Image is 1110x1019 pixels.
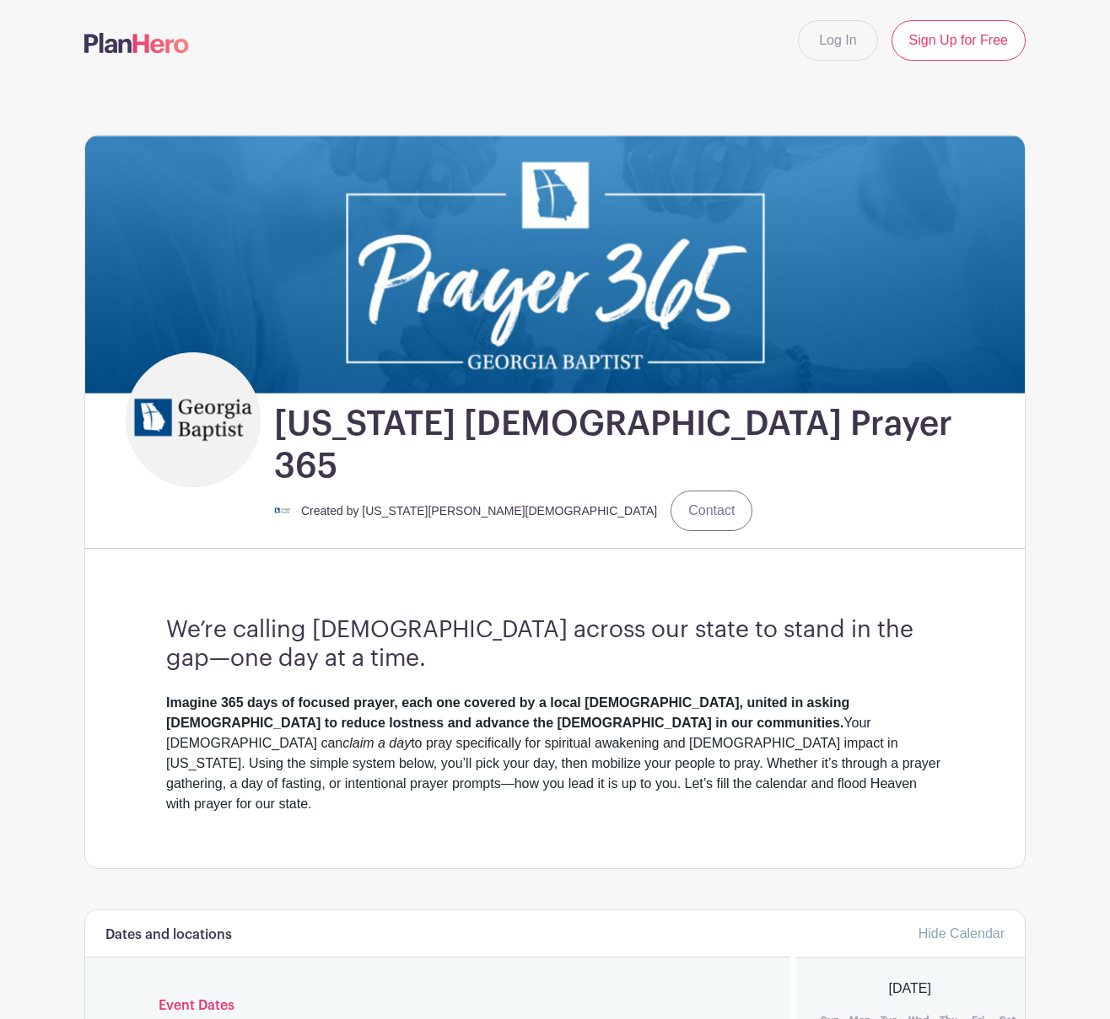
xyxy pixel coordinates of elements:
[671,491,752,531] a: Contact
[105,927,232,943] h6: Dates and locations
[155,998,720,1014] h6: Event Dates
[274,502,291,519] img: georgia%20baptist%20logo.png
[274,403,1018,487] h1: [US_STATE] [DEMOGRAPHIC_DATA] Prayer 365
[166,616,944,673] h3: We’re calling [DEMOGRAPHIC_DATA] across our state to stand in the gap—one day at a time.
[342,736,411,750] em: claim a day
[130,357,256,483] img: georgia%20baptist%20logo.png
[798,20,877,61] a: Log In
[301,504,657,518] small: Created by [US_STATE][PERSON_NAME][DEMOGRAPHIC_DATA]
[166,693,944,814] div: Your [DEMOGRAPHIC_DATA] can to pray specifically for spiritual awakening and [DEMOGRAPHIC_DATA] i...
[892,20,1026,61] a: Sign Up for Free
[889,979,931,999] span: [DATE]
[166,695,849,730] strong: Imagine 365 days of focused prayer, each one covered by a local [DEMOGRAPHIC_DATA], united in ask...
[919,926,1005,941] a: Hide Calendar
[84,33,189,53] img: logo-507f7623f17ff9eddc593b1ce0a138ce2505c220e1c5a4e2b4648c50719b7d32.svg
[85,136,1025,393] img: Prayer%20365_930x255.jpg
